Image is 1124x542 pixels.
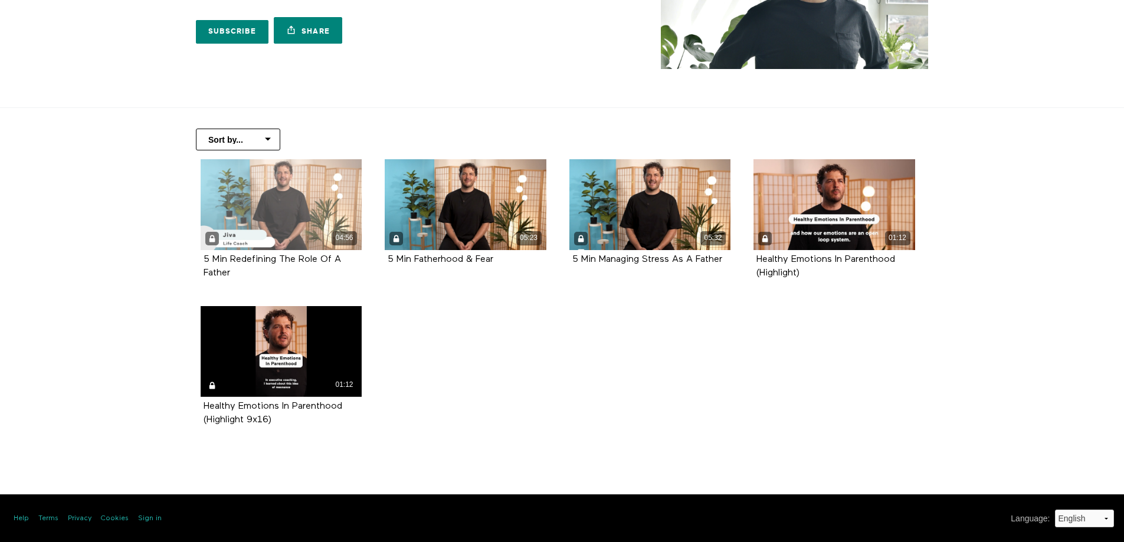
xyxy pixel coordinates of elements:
[204,402,342,425] strong: Healthy Emotions In Parenthood (Highlight 9x16)
[572,255,722,264] a: 5 Min Managing Stress As A Father
[756,255,895,278] strong: Healthy Emotions In Parenthood (Highlight)
[1011,513,1050,525] label: Language :
[885,231,910,245] div: 01:12
[101,514,129,524] a: Cookies
[274,17,342,44] a: Share
[204,402,342,424] a: Healthy Emotions In Parenthood (Highlight 9x16)
[753,159,915,250] a: Healthy Emotions In Parenthood (Highlight) 01:12
[332,231,357,245] div: 04:56
[68,514,91,524] a: Privacy
[38,514,58,524] a: Terms
[700,231,726,245] div: 05:32
[201,306,362,397] a: Healthy Emotions In Parenthood (Highlight 9x16) 01:12
[756,255,895,277] a: Healthy Emotions In Parenthood (Highlight)
[569,159,731,250] a: 5 Min Managing Stress As A Father 05:32
[332,378,357,392] div: 01:12
[204,255,341,277] a: 5 Min Redefining The Role Of A Father
[201,159,362,250] a: 5 Min Redefining The Role Of A Father 04:56
[204,255,341,278] strong: 5 Min Redefining The Role Of A Father
[138,514,162,524] a: Sign in
[14,514,29,524] a: Help
[196,20,268,44] a: Subscribe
